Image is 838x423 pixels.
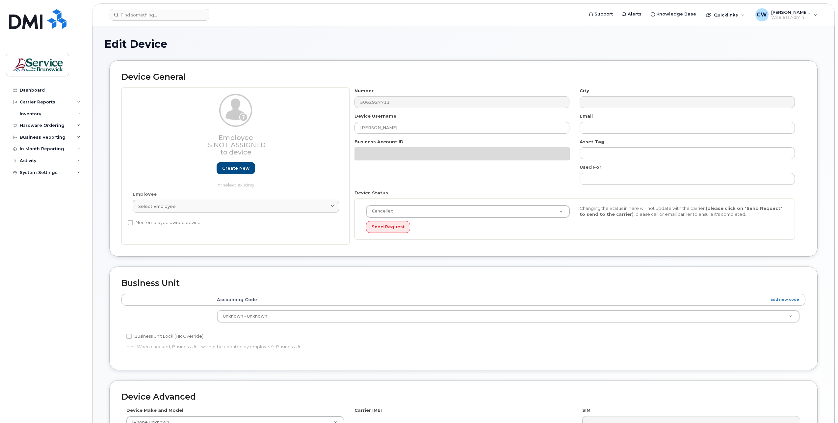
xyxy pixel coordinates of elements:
[133,134,339,156] h3: Employee
[366,221,410,233] button: Send Request
[121,72,805,82] h2: Device General
[575,205,788,217] div: Changing the Status in here will not update with the carrier, , please call or email carrier to e...
[126,344,572,350] p: Hint: When checked, Business Unit will not be updated by employee's Business Unit
[354,88,374,94] label: Number
[217,162,255,174] a: Create new
[121,279,805,288] h2: Business Unit
[133,182,339,188] p: or select existing
[138,203,176,210] span: Select employee
[366,206,569,217] a: Cancelled
[354,407,382,413] label: Carrier IMEI
[126,332,203,340] label: Business Unit Lock (HR Override)
[354,113,396,119] label: Device Username
[354,139,404,145] label: Business Account ID
[368,208,394,214] span: Cancelled
[126,334,132,339] input: Business Unit Lock (HR Override)
[133,191,157,197] label: Employee
[220,148,251,156] span: to device
[133,200,339,213] a: Select employee
[211,294,805,306] th: Accounting Code
[126,407,183,413] label: Device Make and Model
[771,297,799,302] a: add new code
[128,220,133,225] input: Non-employee owned device
[206,141,266,149] span: Is not assigned
[582,407,590,413] label: SIM
[223,314,267,319] span: Unknown - Unknown
[104,38,823,50] h1: Edit Device
[580,139,604,145] label: Asset Tag
[580,113,593,119] label: Email
[580,88,589,94] label: City
[354,190,388,196] label: Device Status
[128,219,200,227] label: Non-employee owned device
[580,164,601,170] label: Used For
[121,392,805,402] h2: Device Advanced
[217,310,799,322] a: Unknown - Unknown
